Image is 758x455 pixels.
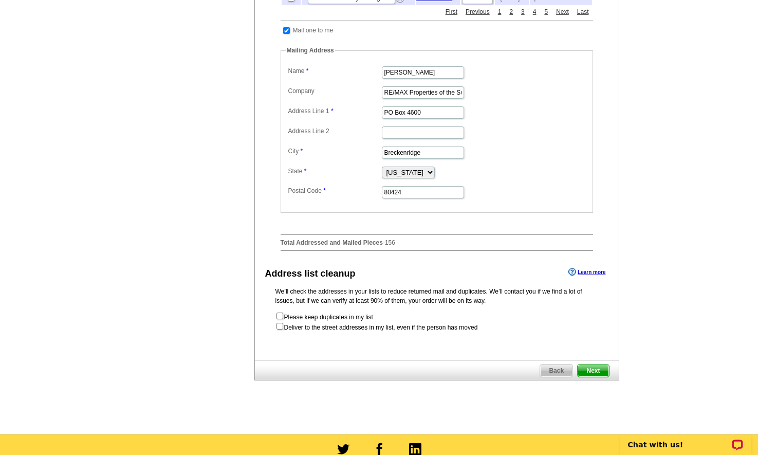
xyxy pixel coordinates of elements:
a: Learn more [568,268,605,276]
a: First [443,7,460,16]
td: Mail one to me [292,25,334,35]
label: Company [288,86,381,96]
label: Name [288,66,381,76]
a: Next [553,7,571,16]
span: Back [540,365,572,377]
div: Address list cleanup [265,267,356,281]
span: 156 [385,239,395,246]
label: Address Line 1 [288,106,381,116]
a: 3 [519,7,527,16]
a: 2 [507,7,515,16]
label: Address Line 2 [288,126,381,136]
a: 5 [542,7,550,16]
a: Back [540,364,573,377]
label: City [288,147,381,156]
a: 4 [530,7,539,16]
iframe: LiveChat chat widget [614,423,758,455]
strong: Total Addressed and Mailed Pieces [281,239,383,246]
form: Please keep duplicates in my list Deliver to the street addresses in my list, even if the person ... [275,312,598,332]
legend: Mailing Address [286,46,335,55]
p: We’ll check the addresses in your lists to reduce returned mail and duplicates. We’ll contact you... [275,287,598,305]
a: 1 [495,7,504,16]
label: State [288,167,381,176]
a: Previous [463,7,492,16]
a: Last [575,7,591,16]
span: Next [578,365,608,377]
label: Postal Code [288,186,381,195]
